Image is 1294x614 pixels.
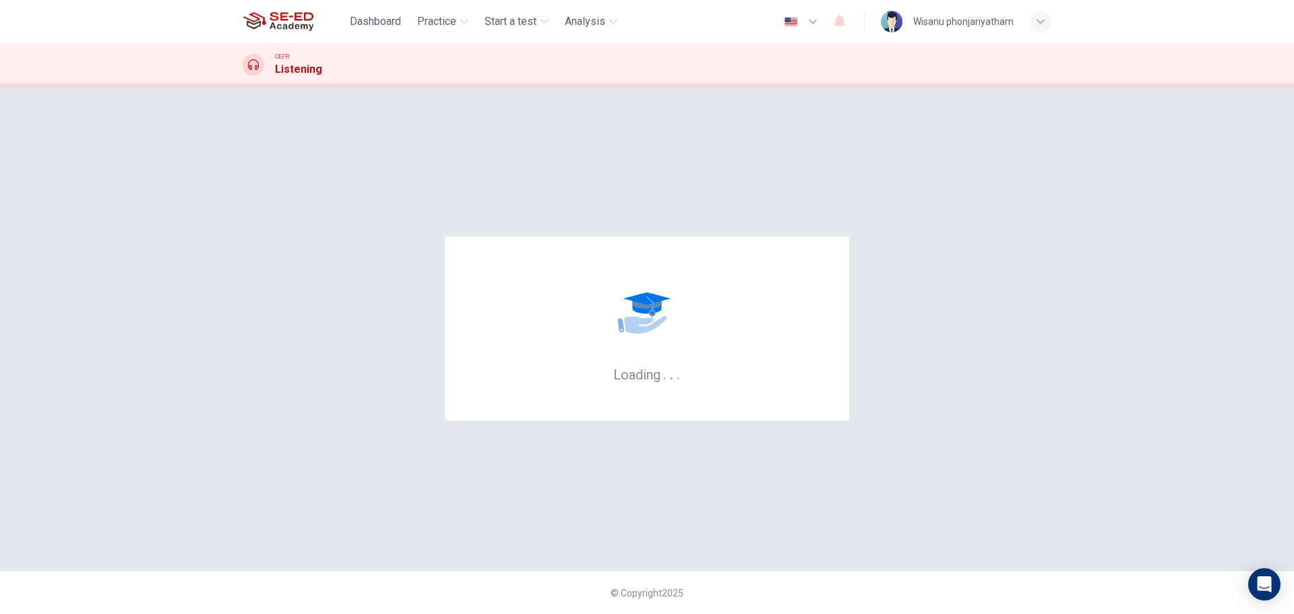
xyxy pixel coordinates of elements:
div: Open Intercom Messenger [1248,568,1281,601]
h1: Listening [275,61,322,78]
a: SE-ED Academy logo [243,8,344,35]
img: SE-ED Academy logo [243,8,313,35]
h6: Loading [613,365,681,383]
span: Start a test [485,13,536,30]
span: © Copyright 2025 [611,588,683,598]
img: en [782,17,799,27]
span: Dashboard [350,13,401,30]
span: Analysis [565,13,605,30]
button: Start a test [479,9,554,34]
h6: . [676,362,681,384]
span: CEFR [275,52,289,61]
div: Wisanu phonjariyatham [913,13,1014,30]
button: Analysis [559,9,623,34]
button: Practice [412,9,474,34]
h6: . [669,362,674,384]
span: Practice [417,13,456,30]
h6: . [663,362,667,384]
button: Dashboard [344,9,406,34]
img: Profile picture [881,11,902,32]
